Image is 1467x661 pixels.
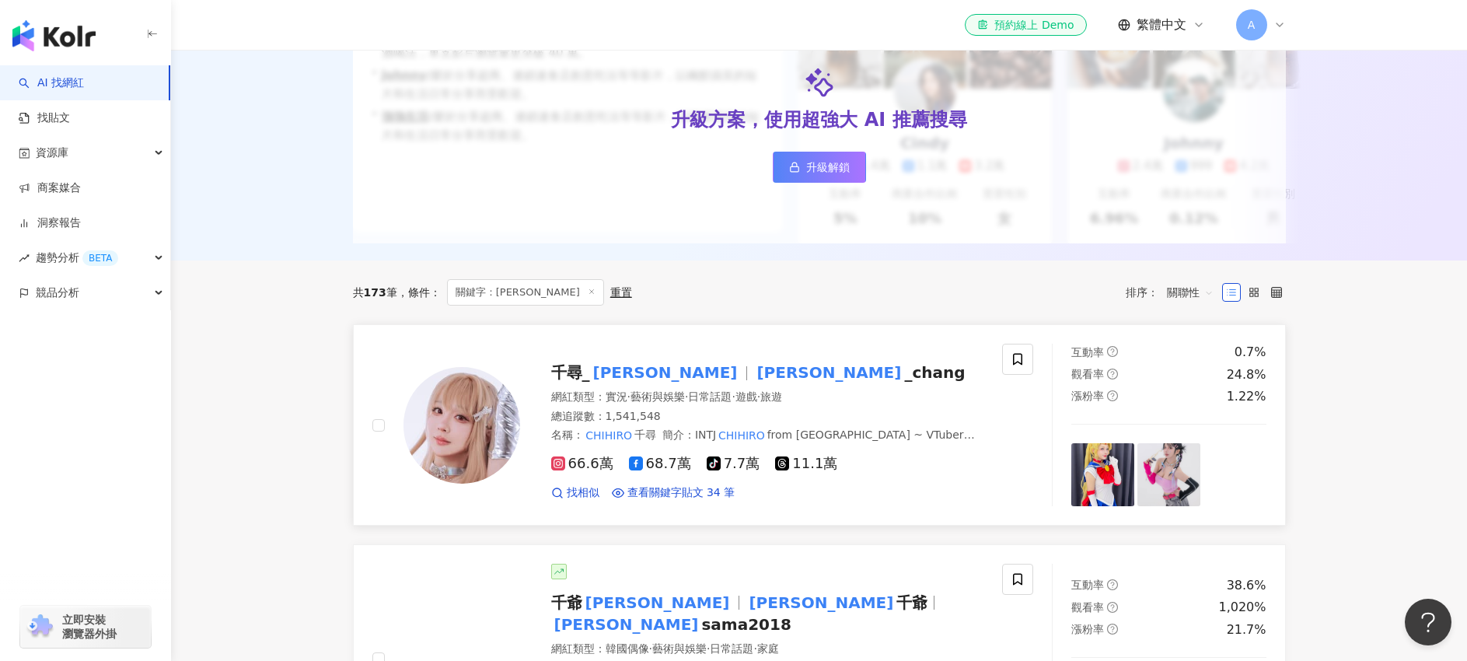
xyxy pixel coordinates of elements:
span: 日常話題 [688,390,732,403]
span: rise [19,253,30,264]
span: 173 [364,286,386,299]
div: 38.6% [1227,577,1266,594]
mark: CHIHIRO [584,427,634,444]
span: 藝術與娛樂 [652,642,707,655]
span: 漲粉率 [1071,623,1104,635]
span: question-circle [1107,602,1118,613]
a: 查看關鍵字貼文 34 筆 [612,485,735,501]
span: 千爺 [551,593,582,612]
span: A [1248,16,1256,33]
span: · [685,390,688,403]
span: 家庭 [757,642,779,655]
span: 旅遊 [760,390,782,403]
mark: CHIHIRO [716,427,767,444]
div: 24.8% [1227,366,1266,383]
span: question-circle [1107,369,1118,379]
span: question-circle [1107,390,1118,401]
a: 洞察報告 [19,215,81,231]
iframe: Help Scout Beacon - Open [1405,599,1451,645]
span: 千尋_ [551,363,590,382]
a: 預約線上 Demo [965,14,1086,36]
div: 0.7% [1235,344,1266,361]
span: 觀看率 [1071,601,1104,614]
a: 商案媒合 [19,180,81,196]
a: 升級解鎖 [773,152,866,183]
span: 11.1萬 [775,456,837,472]
span: 繁體中文 [1137,16,1186,33]
a: searchAI 找網紅 [19,75,84,91]
img: logo [12,20,96,51]
span: 遊戲 [735,390,757,403]
span: · [649,642,652,655]
a: chrome extension立即安裝 瀏覽器外掛 [20,606,151,648]
span: 觀看率 [1071,368,1104,380]
div: 預約線上 Demo [977,17,1074,33]
span: 升級解鎖 [806,161,850,173]
a: 找貼文 [19,110,70,126]
div: 排序： [1126,280,1222,305]
span: 趨勢分析 [36,240,118,275]
img: chrome extension [25,614,55,639]
span: 7.7萬 [707,456,760,472]
span: 競品分析 [36,275,79,310]
span: 漲粉率 [1071,390,1104,402]
span: · [627,390,630,403]
span: 關聯性 [1167,280,1214,305]
mark: [PERSON_NAME] [746,590,896,615]
mark: [PERSON_NAME] [551,612,702,637]
span: · [732,390,735,403]
span: 藝術與娛樂 [630,390,685,403]
span: question-circle [1107,624,1118,635]
span: 韓國偶像 [606,642,649,655]
img: post-image [1071,443,1134,506]
div: 總追蹤數 ： 1,541,548 [551,409,984,425]
span: question-circle [1107,346,1118,357]
span: 立即安裝 瀏覽器外掛 [62,613,117,641]
span: 名稱 ： [551,428,656,441]
span: · [757,390,760,403]
div: 網紅類型 ： [551,642,984,657]
div: 1.22% [1227,388,1266,405]
a: KOL Avatar千尋_[PERSON_NAME][PERSON_NAME]_chang網紅類型：實況·藝術與娛樂·日常話題·遊戲·旅遊總追蹤數：1,541,548名稱：CHIHIRO千尋簡介... [353,324,1286,526]
span: 68.7萬 [629,456,691,472]
span: 互動率 [1071,346,1104,358]
span: 實況 [606,390,627,403]
div: 共 筆 [353,286,397,299]
div: 1,020% [1218,599,1266,616]
div: 網紅類型 ： [551,390,984,405]
span: 條件 ： [397,286,441,299]
div: 升級方案，使用超強大 AI 推薦搜尋 [671,107,966,134]
mark: [PERSON_NAME] [590,360,741,385]
span: · [707,642,710,655]
span: 查看關鍵字貼文 34 筆 [627,485,735,501]
div: BETA [82,250,118,266]
span: · [753,642,756,655]
div: 21.7% [1227,621,1266,638]
div: 重置 [610,286,632,299]
img: KOL Avatar [403,367,520,484]
span: 關鍵字：[PERSON_NAME] [447,279,604,306]
span: 資源庫 [36,135,68,170]
img: post-image [1137,443,1200,506]
span: _chang [904,363,965,382]
mark: [PERSON_NAME] [582,590,733,615]
span: 千爺 [896,593,927,612]
span: question-circle [1107,579,1118,590]
span: INTJ [695,428,716,441]
span: 66.6萬 [551,456,613,472]
mark: [PERSON_NAME] [753,360,904,385]
span: sama2018 [701,615,791,634]
span: 千尋 [634,428,656,441]
a: 找相似 [551,485,599,501]
img: post-image [1203,443,1266,506]
span: 找相似 [567,485,599,501]
span: 互動率 [1071,579,1104,591]
span: 日常話題 [710,642,753,655]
